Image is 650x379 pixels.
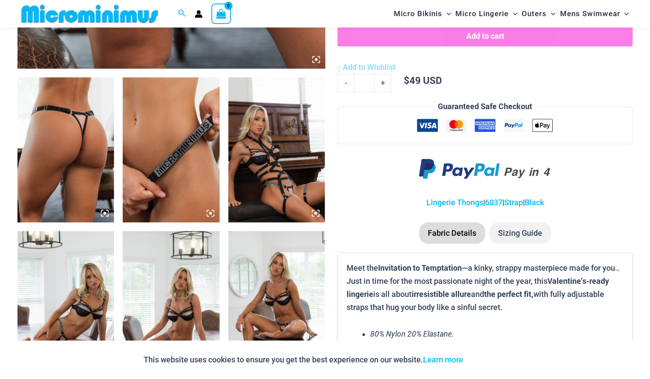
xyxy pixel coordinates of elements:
[524,198,543,207] a: Black
[17,231,114,376] img: Invitation to Temptation Midnight 1037 Bra 6037 Thong
[412,289,471,299] b: irresistible allure
[211,3,231,24] a: View Shopping Cart, empty
[394,3,442,25] span: Micro Bikinis
[489,222,551,244] li: Sizing Guide
[404,74,409,86] span: $
[347,276,609,299] b: Valentine’s-ready lingerie
[178,8,186,19] a: Search icon link
[370,328,454,339] em: 80% Nylon 20% Elastane.
[434,100,536,113] legend: Guaranteed Safe Checkout
[228,231,325,376] img: Invitation to Temptation Midnight 1037 Bra 6037 Thong
[404,74,442,86] bdi: 49 USD
[560,3,620,25] span: Mens Swimwear
[485,198,502,207] a: 6037
[123,231,219,376] img: Invitation to Temptation Midnight 1037 Bra 6037 Thong
[354,74,375,92] input: Product quantity
[343,62,396,72] span: Add to Wishlist
[144,353,463,366] p: This website uses cookies to ensure you get the best experience on our website.
[392,3,453,25] a: Micro BikinisMenu ToggleMenu Toggle
[337,25,633,46] button: Add to cart
[337,61,396,74] a: Add to Wishlist
[522,3,547,25] span: Outers
[195,10,203,18] a: Account icon link
[504,198,523,207] a: Strap
[337,196,633,209] p: | | |
[453,3,519,25] a: Micro LingerieMenu ToggleMenu Toggle
[375,74,391,92] a: +
[17,77,114,222] img: Invitation to Temptation Midnight Thong 1954
[337,74,354,92] a: -
[18,4,162,24] img: MM SHOP LOGO FLAT
[419,222,485,244] li: Fabric Details
[484,289,533,299] b: the perfect fit,
[620,3,629,25] span: Menu Toggle
[547,3,555,25] span: Menu Toggle
[519,3,557,25] a: OutersMenu ToggleMenu Toggle
[470,349,507,370] button: Accept
[423,355,463,364] a: Learn more
[426,198,483,207] a: Lingerie Thongs
[509,3,517,25] span: Menu Toggle
[378,262,462,273] b: Invitation to Temptation
[455,3,509,25] span: Micro Lingerie
[123,77,219,222] img: Invitation to Temptation Midnight Thong 1954
[390,1,633,26] nav: Site Navigation
[347,262,623,314] p: Meet the —a kinky, strappy masterpiece made for you.. Just in time for the most passionate night ...
[228,77,325,222] img: Invitation to Temptation Midnight 1037 Bra 6037 Thong 1954 Bodysuit
[557,3,631,25] a: Mens SwimwearMenu ToggleMenu Toggle
[442,3,451,25] span: Menu Toggle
